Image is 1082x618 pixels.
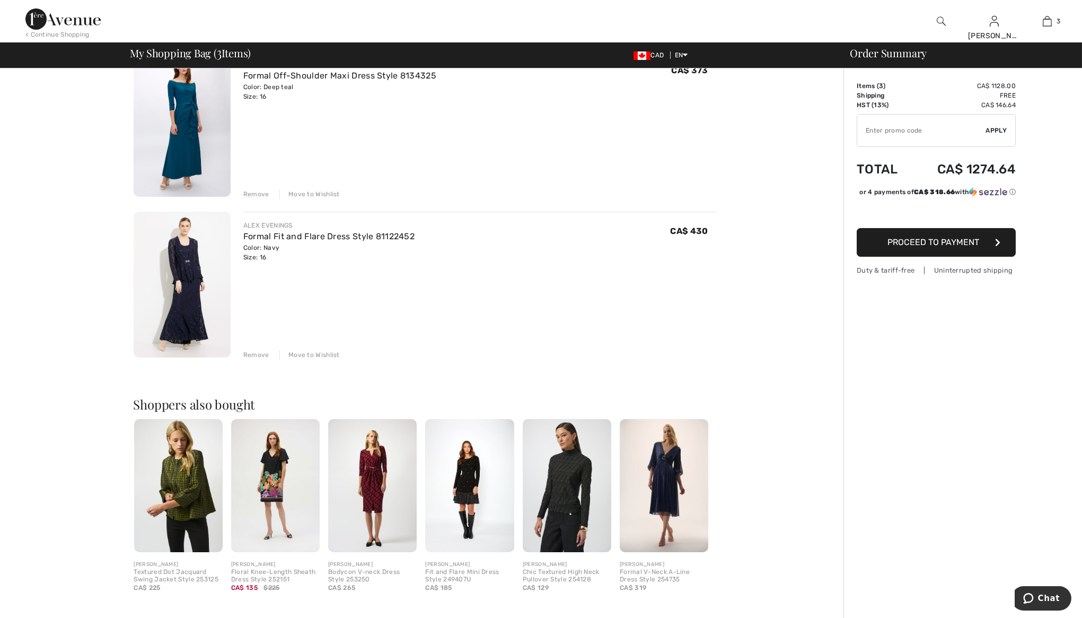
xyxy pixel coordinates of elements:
div: Formal V-Neck A-Line Dress Style 254735 [620,569,708,584]
img: My Bag [1043,15,1052,28]
div: Chic Textured High Neck Pullover Style 254128 [523,569,611,584]
div: Order Summary [837,48,1076,58]
img: Sezzle [969,187,1007,197]
span: CA$ 129 [523,584,549,591]
span: CA$ 135 [231,584,258,591]
div: or 4 payments of with [859,187,1016,197]
img: Textured Dot Jacquard Swing Jacket Style 253125 [134,419,223,552]
span: CA$ 430 [670,226,708,236]
a: Formal Fit and Flare Dress Style 81122452 [243,231,415,241]
div: Move to Wishlist [279,189,340,199]
img: Formal Fit and Flare Dress Style 81122452 [134,212,231,358]
span: 3 [1057,16,1061,26]
td: CA$ 146.64 [911,100,1016,110]
iframe: PayPal-paypal [857,201,1016,224]
img: My Info [990,15,999,28]
span: $225 [263,583,279,593]
a: Formal Off-Shoulder Maxi Dress Style 8134325 [243,71,436,81]
img: Chic Textured High Neck Pullover Style 254128 [523,419,611,552]
div: ALEX EVENINGS [243,221,415,230]
div: [PERSON_NAME] [425,561,514,569]
div: Remove [243,189,269,199]
div: Color: Deep teal Size: 16 [243,82,436,101]
span: CAD [634,51,668,59]
div: Bodycon V-neck Dress Style 253250 [328,569,417,584]
div: < Continue Shopping [25,30,90,39]
td: Shipping [857,91,911,100]
img: Formal V-Neck A-Line Dress Style 254735 [620,419,708,552]
span: CA$ 185 [425,584,452,591]
span: Proceed to Payment [888,237,980,247]
div: [PERSON_NAME] [134,561,223,569]
input: Promo code [857,115,986,146]
div: [PERSON_NAME] [968,30,1020,41]
div: Duty & tariff-free | Uninterrupted shipping [857,265,1016,275]
div: Remove [243,350,269,360]
iframe: Opens a widget where you can chat to one of our agents [1015,586,1071,613]
td: Total [857,151,911,187]
span: CA$ 373 [671,65,708,75]
td: Free [911,91,1016,100]
img: Fit and Flare Mini Dress Style 249407U [425,419,514,552]
span: My Shopping Bag ( Items) [130,48,251,58]
img: Canadian Dollar [634,51,650,60]
div: Move to Wishlist [279,350,340,360]
div: Fit and Flare Mini Dress Style 249407U [425,569,514,584]
td: CA$ 1274.64 [911,151,1016,187]
a: 3 [1021,15,1073,28]
div: [PERSON_NAME] [328,561,417,569]
span: CA$ 318.66 [914,188,955,196]
td: HST (13%) [857,100,911,110]
span: Apply [986,126,1007,135]
div: [PERSON_NAME] [231,561,320,569]
td: Items ( ) [857,81,911,91]
img: search the website [937,15,946,28]
span: CA$ 265 [328,584,355,591]
img: Bodycon V-neck Dress Style 253250 [328,419,417,552]
div: Textured Dot Jacquard Swing Jacket Style 253125 [134,569,223,584]
a: Sign In [990,16,999,26]
button: Proceed to Payment [857,228,1016,257]
img: Formal Off-Shoulder Maxi Dress Style 8134325 [134,51,231,197]
img: 1ère Avenue [25,8,101,30]
h2: Shoppers also bought [134,398,717,411]
span: EN [675,51,688,59]
span: 3 [217,45,222,59]
div: [PERSON_NAME] [523,561,611,569]
div: Floral Knee-Length Sheath Dress Style 252151 [231,569,320,584]
span: 3 [879,82,883,90]
span: CA$ 225 [134,584,161,591]
span: CA$ 319 [620,584,646,591]
div: or 4 payments ofCA$ 318.66withSezzle Click to learn more about Sezzle [857,187,1016,201]
td: CA$ 1128.00 [911,81,1016,91]
div: [PERSON_NAME] [620,561,708,569]
img: Floral Knee-Length Sheath Dress Style 252151 [231,419,320,552]
div: Color: Navy Size: 16 [243,243,415,262]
